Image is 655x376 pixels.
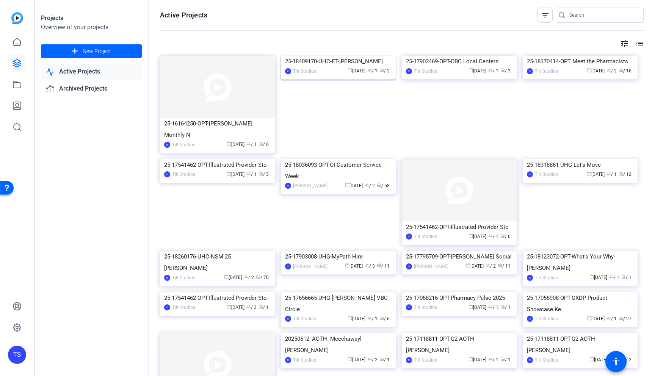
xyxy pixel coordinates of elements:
[619,171,623,176] span: radio
[414,356,437,364] div: Tilt Studios
[635,39,644,48] mat-icon: list
[500,233,505,238] span: radio
[246,304,251,309] span: group
[527,171,533,177] div: TS
[619,68,623,72] span: radio
[488,304,493,309] span: group
[500,234,511,239] span: / 0
[609,274,614,279] span: group
[285,183,291,189] div: AT
[41,64,142,80] a: Active Projects
[619,316,631,321] span: / 27
[259,141,263,146] span: radio
[256,275,269,280] span: / 70
[535,315,558,323] div: Tilt Studios
[160,11,207,20] h1: Active Projects
[527,159,633,171] div: 25-18318861-UHC Let's Move
[246,172,257,177] span: / 1
[365,183,375,188] span: / 2
[285,292,392,315] div: 25-17656665-UHG-[PERSON_NAME] VBC Circle
[285,56,392,67] div: 25-18409170-UHC-ET-[PERSON_NAME]
[406,56,512,67] div: 25-17902469-OPT-OBC Local Centers
[488,68,493,72] span: group
[41,44,142,58] button: New Project
[589,275,607,280] span: [DATE]
[345,183,363,188] span: [DATE]
[488,357,493,361] span: group
[348,357,352,361] span: calendar_today
[293,315,316,323] div: Tilt Studios
[41,23,142,32] div: Overview of your projects
[621,357,631,362] span: / 2
[488,234,498,239] span: / 1
[587,316,591,320] span: calendar_today
[466,263,484,269] span: [DATE]
[527,56,633,67] div: 25-18370414-OPT Meet the Pharmacists
[587,171,591,176] span: calendar_today
[535,356,558,364] div: Tilt Studios
[606,68,611,72] span: group
[488,233,493,238] span: group
[527,316,533,322] div: TS
[541,11,550,20] mat-icon: filter_list
[246,305,257,310] span: / 3
[377,183,381,187] span: radio
[285,68,291,74] div: TS
[367,316,372,320] span: group
[259,171,263,176] span: radio
[348,316,352,320] span: calendar_today
[414,233,437,240] div: Tilt Studios
[377,263,390,269] span: / 11
[488,357,498,362] span: / 1
[164,171,170,177] div: TS
[11,12,23,24] img: blue-gradient.svg
[285,316,291,322] div: TS
[469,68,486,74] span: [DATE]
[469,234,486,239] span: [DATE]
[227,142,244,147] span: [DATE]
[379,357,384,361] span: radio
[224,275,242,280] span: [DATE]
[164,304,170,310] div: TS
[224,274,229,279] span: calendar_today
[469,357,473,361] span: calendar_today
[406,68,412,74] div: TS
[164,275,170,281] div: TS
[246,171,251,176] span: group
[164,251,271,274] div: 25-18260176-UHC-NSM 25 [PERSON_NAME]
[365,263,375,269] span: / 3
[500,304,505,309] span: radio
[259,305,269,310] span: / 1
[256,274,260,279] span: radio
[498,263,511,269] span: / 11
[527,292,633,315] div: 25-17056908-OPT-CXDP Product Showcase Ke
[469,357,486,362] span: [DATE]
[285,357,291,363] div: TS
[348,316,365,321] span: [DATE]
[606,171,611,176] span: group
[569,11,638,20] input: Search
[606,68,617,74] span: / 2
[293,356,316,364] div: Tilt Studios
[164,159,271,171] div: 25-17541462-OPT-Illustrated Provider Sto
[285,251,392,262] div: 25-17903008-UHG-MyPath Hire
[379,316,384,320] span: radio
[527,357,533,363] div: TS
[285,333,392,356] div: 20250612_AOTH -Meechawayl [PERSON_NAME]
[527,275,533,281] div: TS
[285,159,392,182] div: 25-18036093-OPT-OI Customer Service Week
[606,316,617,321] span: / 1
[498,263,502,268] span: radio
[500,357,511,362] span: / 1
[620,39,629,48] mat-icon: tune
[164,292,271,304] div: 25-17541462-OPT-Illustrated Provider Sto
[469,305,486,310] span: [DATE]
[500,305,511,310] span: / 1
[345,263,349,268] span: calendar_today
[348,357,365,362] span: [DATE]
[486,263,490,268] span: group
[227,141,231,146] span: calendar_today
[414,304,437,311] div: Tilt Studios
[244,275,254,280] span: / 2
[589,274,594,279] span: calendar_today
